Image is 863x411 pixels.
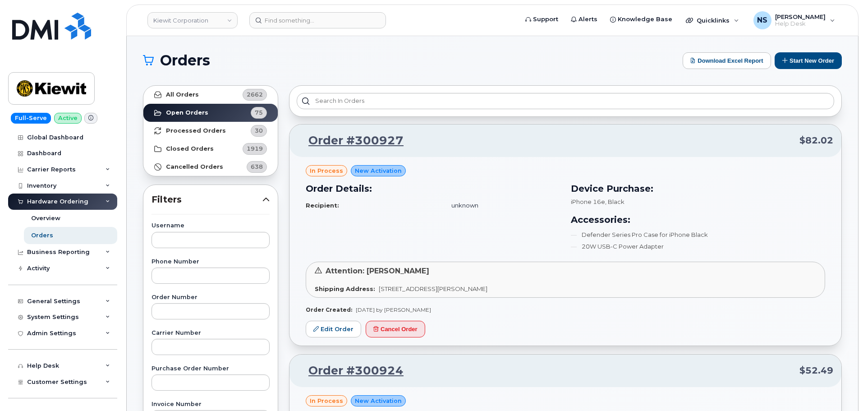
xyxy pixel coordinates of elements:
label: Phone Number [151,259,270,265]
span: [STREET_ADDRESS][PERSON_NAME] [379,285,487,292]
button: Cancel Order [366,321,425,337]
strong: Processed Orders [166,127,226,134]
a: Processed Orders30 [143,122,278,140]
span: 2662 [247,90,263,99]
span: in process [310,397,343,405]
strong: Open Orders [166,109,208,116]
h3: Device Purchase: [571,182,825,195]
span: Filters [151,193,262,206]
strong: Order Created: [306,306,352,313]
h3: Order Details: [306,182,560,195]
a: Order #300924 [298,363,404,379]
label: Invoice Number [151,402,270,407]
label: Order Number [151,295,270,300]
label: Purchase Order Number [151,366,270,372]
span: $52.49 [799,364,833,377]
a: All Orders2662 [143,86,278,104]
button: Start New Order [775,52,842,69]
span: Attention: [PERSON_NAME] [326,267,429,275]
span: $82.02 [799,134,833,147]
a: Closed Orders1919 [143,140,278,158]
span: [DATE] by [PERSON_NAME] [356,306,431,313]
iframe: Messenger Launcher [824,372,856,404]
span: New Activation [355,397,402,405]
strong: All Orders [166,91,199,98]
label: Carrier Number [151,330,270,336]
input: Search in orders [297,93,834,109]
a: Edit Order [306,321,361,337]
span: 1919 [247,144,263,153]
li: Defender Series Pro Case for iPhone Black [571,231,825,239]
span: 638 [251,162,263,171]
label: Username [151,223,270,229]
td: unknown [443,198,560,213]
strong: Closed Orders [166,145,214,152]
strong: Cancelled Orders [166,163,223,171]
span: 30 [255,126,263,135]
a: Order #300927 [298,133,404,149]
span: 75 [255,108,263,117]
span: in process [310,166,343,175]
strong: Recipient: [306,202,339,209]
button: Download Excel Report [683,52,771,69]
a: Open Orders75 [143,104,278,122]
span: , Black [605,198,624,205]
strong: Shipping Address: [315,285,375,292]
span: iPhone 16e [571,198,605,205]
span: Orders [160,54,210,67]
li: 20W USB-C Power Adapter [571,242,825,251]
a: Cancelled Orders638 [143,158,278,176]
span: New Activation [355,166,402,175]
h3: Accessories: [571,213,825,226]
